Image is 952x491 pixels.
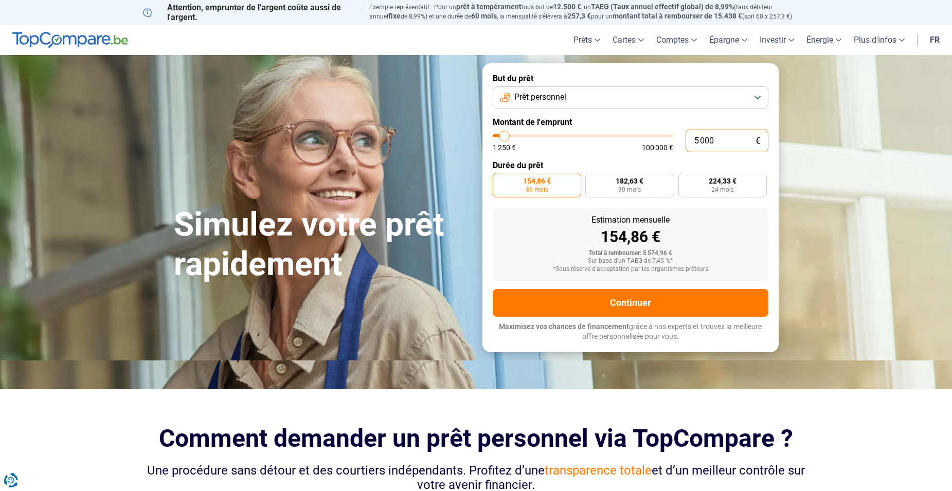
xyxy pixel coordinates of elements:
span: 182,63 € [616,177,643,185]
a: Comptes [650,25,703,55]
h2: Comment demander un prêt personnel via TopCompare ? [143,424,810,452]
div: Estimation mensuelle [501,216,760,224]
a: Cartes [606,25,650,55]
div: 154,86 € [501,229,760,245]
a: Prêts [567,25,606,55]
span: transparence totale [545,463,652,478]
a: Investir [753,25,800,55]
span: TAEG (Taux annuel effectif global) de 8,99% [591,3,734,11]
label: Montant de l'emprunt [493,117,768,127]
span: 30 mois [618,187,641,193]
img: TopCompare [12,32,128,48]
a: Épargne [703,25,753,55]
div: Total à rembourser: 5 574,96 € [501,250,760,257]
div: Sur base d'un TAEG de 7,45 %* [501,258,760,265]
a: Plus d'infos [848,25,911,55]
a: Énergie [800,25,848,55]
span: montant total à rembourser de 15.438 € [613,12,742,20]
span: 36 mois [526,187,548,193]
span: € [756,137,760,146]
span: Maximisez vos chances de financement [499,322,629,331]
span: 154,86 € [523,177,551,185]
span: 224,33 € [709,177,737,185]
h1: Simulez votre prêt rapidement [174,205,470,284]
div: *Sous réserve d'acceptation par les organismes prêteurs [501,266,760,273]
span: 100 000 € [642,144,673,151]
span: 24 mois [711,187,734,193]
p: grâce à nos experts et trouvez la meilleure offre personnalisée pour vous. [493,322,768,342]
button: Continuer [493,289,768,317]
span: prêt à tempérament [456,3,522,11]
label: But du prêt [493,74,768,83]
span: 257,3 € [567,12,591,20]
button: Prêt personnel [493,86,768,109]
a: fr [924,25,946,55]
span: Prêt personnel [514,92,566,103]
span: 1 250 € [493,144,516,151]
label: Durée du prêt [493,160,768,170]
span: fixe [388,12,401,20]
p: Exemple représentatif : Pour un tous but de , un (taux débiteur annuel de 8,99%) et une durée de ... [369,3,810,21]
p: Attention, emprunter de l'argent coûte aussi de l'argent. [143,3,357,22]
span: 12.500 € [553,3,581,11]
span: 60 mois [471,12,497,20]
